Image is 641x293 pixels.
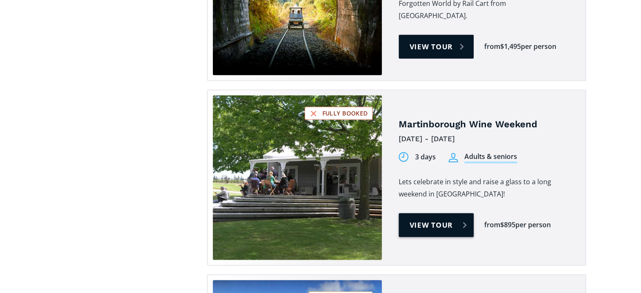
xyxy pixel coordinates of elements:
div: $1,495 [500,42,521,51]
div: from [484,220,500,230]
p: Lets celebrate in style and raise a glass to a long weekend in [GEOGRAPHIC_DATA]! [399,176,573,200]
div: 3 [415,152,419,162]
a: View tour [399,35,474,59]
div: [DATE] - [DATE] [399,132,573,145]
div: days [421,152,436,162]
div: Adults & seniors [464,152,517,163]
h4: Martinborough Wine Weekend [399,118,573,131]
div: $895 [500,220,515,230]
div: per person [515,220,551,230]
div: from [484,42,500,51]
div: per person [521,42,556,51]
a: View tour [399,213,474,237]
